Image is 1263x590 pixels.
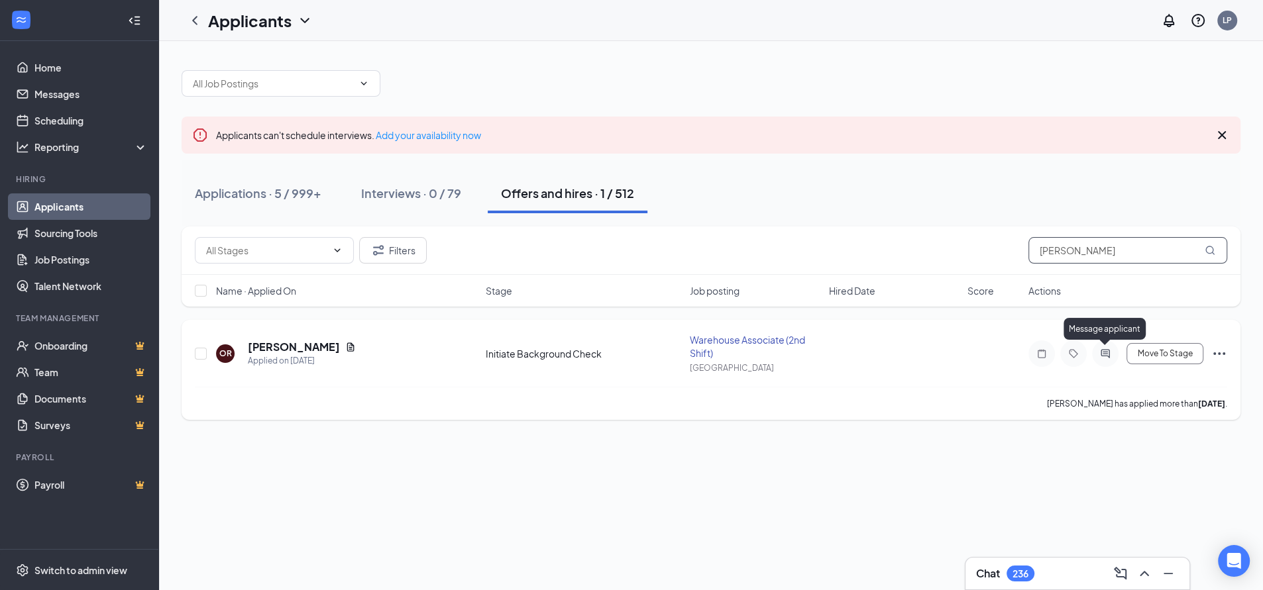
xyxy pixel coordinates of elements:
[690,362,820,373] div: [GEOGRAPHIC_DATA]
[15,13,28,26] svg: WorkstreamLogo
[1066,348,1081,359] svg: Tag
[345,342,356,352] svg: Document
[34,140,148,154] div: Reporting
[34,193,148,220] a: Applicants
[1064,318,1146,340] div: Message applicant
[967,284,994,297] span: Score
[216,129,481,141] span: Applicants can't schedule interviews.
[690,333,820,360] div: Warehouse Associate (2nd Shift)
[34,246,148,273] a: Job Postings
[1113,565,1128,581] svg: ComposeMessage
[34,359,148,385] a: TeamCrown
[34,81,148,107] a: Messages
[486,347,682,360] div: Initiate Background Check
[829,284,875,297] span: Hired Date
[1190,13,1206,28] svg: QuestionInfo
[1134,563,1155,584] button: ChevronUp
[16,564,29,577] svg: Settings
[206,243,327,258] input: All Stages
[376,129,481,141] a: Add your availability now
[219,348,232,359] div: OR
[297,13,313,28] svg: ChevronDown
[1214,127,1230,143] svg: Cross
[216,284,296,297] span: Name · Applied On
[34,54,148,81] a: Home
[34,412,148,438] a: SurveysCrown
[193,76,353,91] input: All Job Postings
[1136,565,1152,581] svg: ChevronUp
[34,220,148,246] a: Sourcing Tools
[1028,284,1061,297] span: Actions
[187,13,203,28] svg: ChevronLeft
[1097,348,1113,359] svg: ActiveChat
[361,185,461,201] div: Interviews · 0 / 79
[128,14,141,27] svg: Collapse
[248,354,356,368] div: Applied on [DATE]
[248,340,340,354] h5: [PERSON_NAME]
[16,313,145,324] div: Team Management
[1160,565,1176,581] svg: Minimize
[16,140,29,154] svg: Analysis
[208,9,292,32] h1: Applicants
[1047,398,1227,409] p: [PERSON_NAME] has applied more than .
[1223,15,1232,26] div: LP
[976,566,1000,581] h3: Chat
[501,185,634,201] div: Offers and hires · 1 / 512
[370,242,386,258] svg: Filter
[192,127,208,143] svg: Error
[1205,245,1215,256] svg: MagnifyingGlass
[34,107,148,134] a: Scheduling
[1198,399,1225,409] b: [DATE]
[1161,13,1177,28] svg: Notifications
[34,273,148,299] a: Talent Network
[1034,348,1050,359] svg: Note
[690,284,740,297] span: Job posting
[34,564,127,577] div: Switch to admin view
[1158,563,1179,584] button: Minimize
[1218,545,1250,577] div: Open Intercom Messenger
[1110,563,1131,584] button: ComposeMessage
[332,245,343,256] svg: ChevronDown
[1028,237,1227,264] input: Search in offers and hires
[359,237,427,264] button: Filter Filters
[1138,349,1193,358] span: Move To Stage
[358,78,369,89] svg: ChevronDown
[16,452,145,463] div: Payroll
[486,284,512,297] span: Stage
[16,173,145,185] div: Hiring
[1211,346,1227,362] svg: Ellipses
[1013,568,1028,579] div: 236
[34,385,148,412] a: DocumentsCrown
[195,185,321,201] div: Applications · 5 / 999+
[34,332,148,359] a: OnboardingCrown
[1126,343,1203,364] button: Move To Stage
[34,471,148,498] a: PayrollCrown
